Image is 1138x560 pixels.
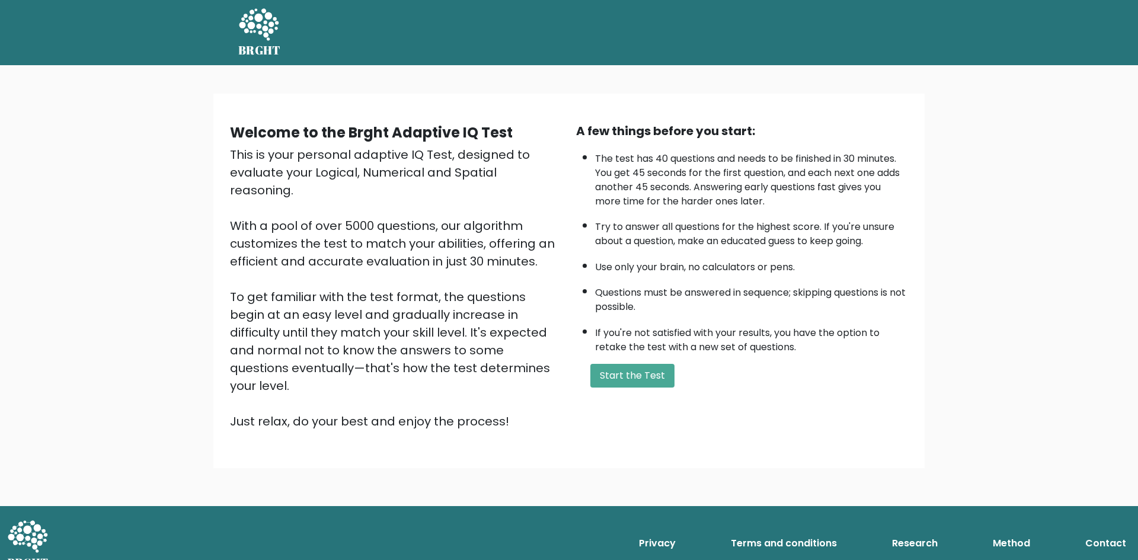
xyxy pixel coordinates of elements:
a: Contact [1081,532,1131,555]
a: Research [887,532,942,555]
a: Privacy [634,532,680,555]
li: The test has 40 questions and needs to be finished in 30 minutes. You get 45 seconds for the firs... [595,146,908,209]
div: This is your personal adaptive IQ Test, designed to evaluate your Logical, Numerical and Spatial ... [230,146,562,430]
li: If you're not satisfied with your results, you have the option to retake the test with a new set ... [595,320,908,354]
li: Use only your brain, no calculators or pens. [595,254,908,274]
h5: BRGHT [238,43,281,57]
a: BRGHT [238,5,281,60]
b: Welcome to the Brght Adaptive IQ Test [230,123,513,142]
li: Questions must be answered in sequence; skipping questions is not possible. [595,280,908,314]
button: Start the Test [590,364,675,388]
a: Terms and conditions [726,532,842,555]
div: A few things before you start: [576,122,908,140]
a: Method [988,532,1035,555]
li: Try to answer all questions for the highest score. If you're unsure about a question, make an edu... [595,214,908,248]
